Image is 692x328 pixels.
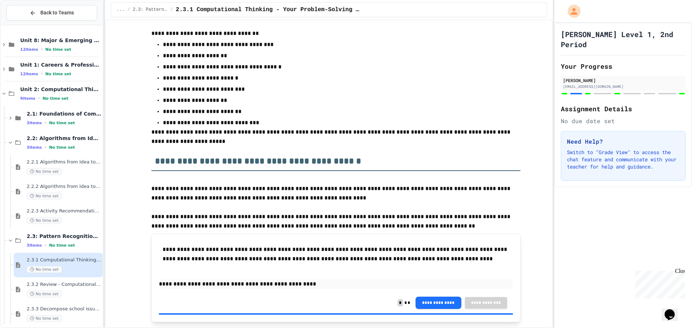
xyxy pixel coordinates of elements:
span: No time set [27,266,62,273]
span: 2.3: Pattern Recognition & Decomposition [133,7,168,13]
span: Back to Teams [40,9,74,17]
span: No time set [27,168,62,175]
span: • [38,95,40,101]
span: 2.3: Pattern Recognition & Decomposition [27,233,101,239]
h1: [PERSON_NAME] Level 1, 2nd Period [561,29,686,49]
span: Unit 1: Careers & Professionalism [20,62,101,68]
div: My Account [560,3,582,19]
iframe: chat widget [632,268,685,298]
span: 3 items [27,145,42,150]
span: 2.2: Algorithms from Idea to Flowchart [27,135,101,141]
div: [EMAIL_ADDRESS][DOMAIN_NAME] [563,84,683,89]
span: 2.3.2 Review - Computational Thinking - Your Problem-Solving Toolkit [27,282,101,288]
div: [PERSON_NAME] [563,77,683,84]
p: Switch to "Grade View" to access the chat feature and communicate with your teacher for help and ... [567,149,679,170]
span: / [170,7,173,13]
span: No time set [49,243,75,248]
span: ... [117,7,125,13]
span: 2.3.1 Computational Thinking - Your Problem-Solving Toolkit [27,257,101,263]
div: No due date set [561,117,686,125]
span: 2.3.3 Decompose school issue using CT [27,306,101,312]
span: • [45,144,46,150]
span: 2.2.3 Activity Recommendation Algorithm [27,208,101,214]
span: 2.2.2 Algorithms from Idea to Flowchart - Review [27,184,101,190]
span: / [127,7,130,13]
h3: Need Help? [567,137,679,146]
div: Chat with us now!Close [3,3,50,46]
iframe: chat widget [662,299,685,321]
span: No time set [49,121,75,125]
span: Unit 2: Computational Thinking & Problem-Solving [20,86,101,93]
span: 2.1: Foundations of Computational Thinking [27,111,101,117]
h2: Assignment Details [561,104,686,114]
span: No time set [43,96,68,101]
span: • [45,120,46,126]
span: • [45,242,46,248]
h2: Your Progress [561,61,686,71]
span: No time set [27,217,62,224]
span: Unit 8: Major & Emerging Technologies [20,37,101,44]
span: No time set [27,291,62,297]
span: 2.3.1 Computational Thinking - Your Problem-Solving Toolkit [176,5,360,14]
span: 12 items [20,72,38,76]
span: 3 items [27,121,42,125]
span: 9 items [20,96,35,101]
span: • [41,46,43,52]
span: 3 items [27,243,42,248]
span: No time set [45,72,71,76]
span: • [41,71,43,77]
span: No time set [45,47,71,52]
span: No time set [27,193,62,199]
span: No time set [49,145,75,150]
span: 12 items [20,47,38,52]
span: 2.2.1 Algorithms from Idea to Flowchart [27,159,101,165]
span: No time set [27,315,62,322]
